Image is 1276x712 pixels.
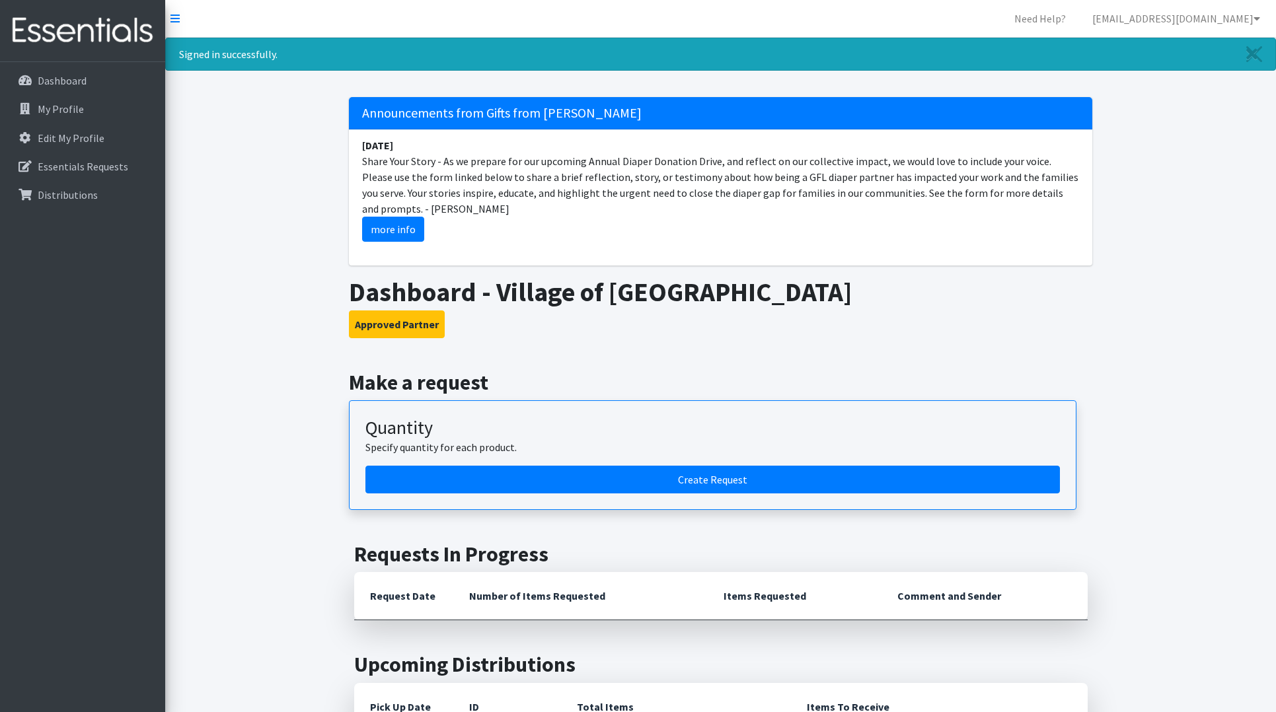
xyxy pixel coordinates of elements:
[1082,5,1271,32] a: [EMAIL_ADDRESS][DOMAIN_NAME]
[365,439,1060,455] p: Specify quantity for each product.
[882,572,1087,620] th: Comment and Sender
[354,542,1088,567] h2: Requests In Progress
[349,276,1092,308] h1: Dashboard - Village of [GEOGRAPHIC_DATA]
[349,310,445,338] button: Approved Partner
[38,160,128,173] p: Essentials Requests
[1004,5,1076,32] a: Need Help?
[38,131,104,145] p: Edit My Profile
[5,9,160,53] img: HumanEssentials
[5,125,160,151] a: Edit My Profile
[5,67,160,94] a: Dashboard
[453,572,708,620] th: Number of Items Requested
[38,188,98,201] p: Distributions
[5,182,160,208] a: Distributions
[38,74,87,87] p: Dashboard
[349,370,1092,395] h2: Make a request
[365,417,1060,439] h3: Quantity
[362,139,393,152] strong: [DATE]
[38,102,84,116] p: My Profile
[349,97,1092,129] h5: Announcements from Gifts from [PERSON_NAME]
[165,38,1276,71] div: Signed in successfully.
[708,572,882,620] th: Items Requested
[1233,38,1275,70] a: Close
[362,217,424,242] a: more info
[5,96,160,122] a: My Profile
[354,652,1088,677] h2: Upcoming Distributions
[5,153,160,180] a: Essentials Requests
[349,129,1092,250] li: Share Your Story - As we prepare for our upcoming Annual Diaper Donation Drive, and reflect on ou...
[365,466,1060,493] a: Create a request by quantity
[354,572,453,620] th: Request Date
